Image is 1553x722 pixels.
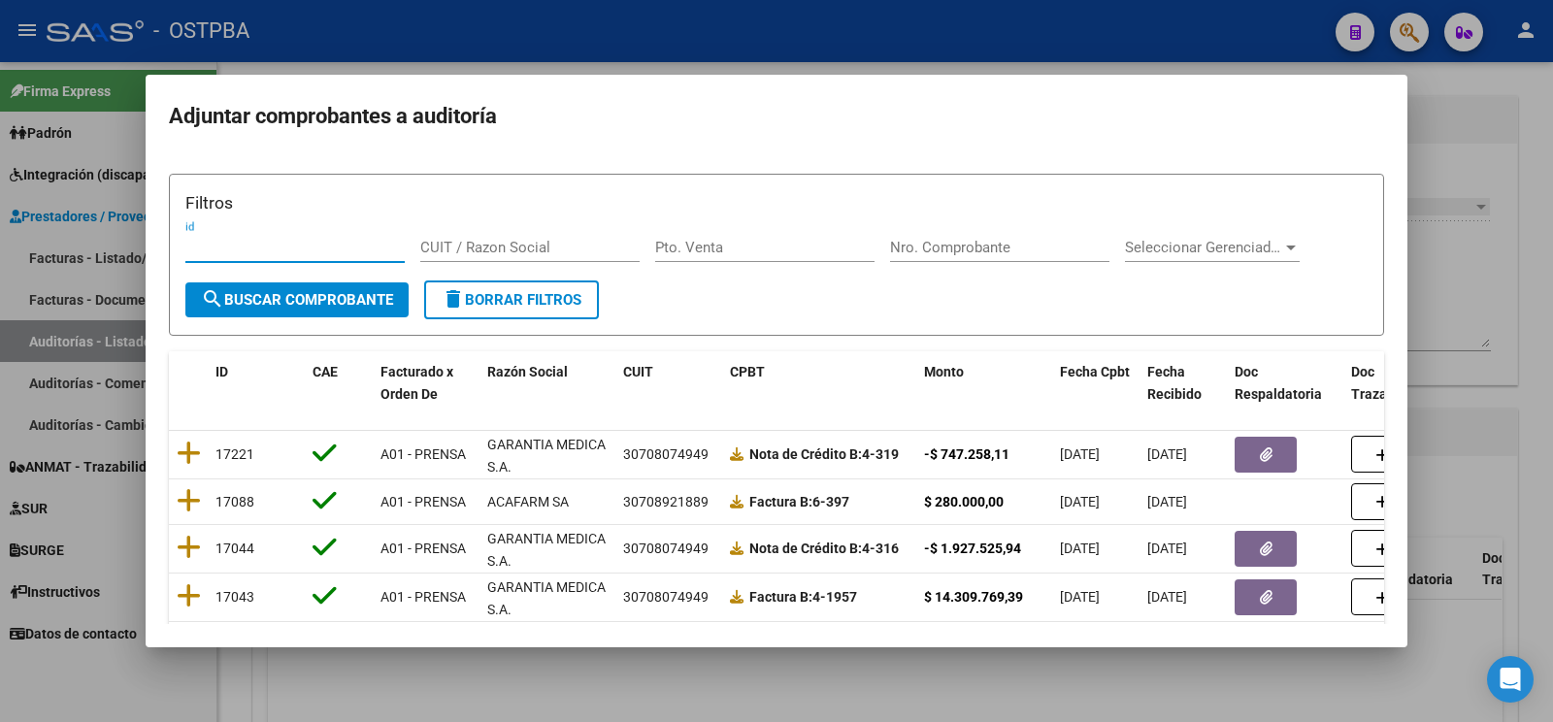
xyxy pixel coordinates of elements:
[215,541,254,556] span: 17044
[615,351,722,415] datatable-header-cell: CUIT
[924,446,1009,462] strong: -$ 747.258,11
[487,491,569,513] div: ACAFARM SA
[380,494,466,509] span: A01 - PRENSA
[442,291,581,309] span: Borrar Filtros
[185,190,1368,215] h3: Filtros
[380,364,453,402] span: Facturado x Orden De
[380,589,466,605] span: A01 - PRENSA
[442,287,465,311] mat-icon: delete
[479,351,615,415] datatable-header-cell: Razón Social
[1060,446,1100,462] span: [DATE]
[1351,364,1430,402] span: Doc Trazabilidad
[623,494,709,509] span: 30708921889
[916,351,1052,415] datatable-header-cell: Monto
[201,287,224,311] mat-icon: search
[1140,351,1227,415] datatable-header-cell: Fecha Recibido
[487,528,608,573] div: GARANTIA MEDICA S.A.
[1147,541,1187,556] span: [DATE]
[487,364,568,379] span: Razón Social
[749,589,812,605] span: Factura B:
[749,541,862,556] span: Nota de Crédito B:
[215,494,254,509] span: 17088
[1060,494,1100,509] span: [DATE]
[1487,656,1534,703] div: Open Intercom Messenger
[749,494,849,509] strong: 6-397
[185,282,409,317] button: Buscar Comprobante
[313,364,338,379] span: CAE
[1147,494,1187,509] span: [DATE]
[924,494,1004,509] strong: $ 280.000,00
[1060,364,1130,379] span: Fecha Cpbt
[722,351,916,415] datatable-header-cell: CPBT
[380,541,466,556] span: A01 - PRENSA
[1052,351,1140,415] datatable-header-cell: Fecha Cpbt
[623,589,709,605] span: 30708074949
[487,576,608,621] div: GARANTIA MEDICA S.A.
[1147,364,1202,402] span: Fecha Recibido
[749,494,812,509] span: Factura B:
[1125,239,1282,256] span: Seleccionar Gerenciador
[1235,364,1322,402] span: Doc Respaldatoria
[215,446,254,462] span: 17221
[169,98,1384,135] h2: Adjuntar comprobantes a auditoría
[924,364,964,379] span: Monto
[215,364,228,379] span: ID
[305,351,373,415] datatable-header-cell: CAE
[623,446,709,462] span: 30708074949
[1343,351,1460,415] datatable-header-cell: Doc Trazabilidad
[373,351,479,415] datatable-header-cell: Facturado x Orden De
[623,364,653,379] span: CUIT
[1227,351,1343,415] datatable-header-cell: Doc Respaldatoria
[208,351,305,415] datatable-header-cell: ID
[749,541,899,556] strong: 4-316
[749,446,899,462] strong: 4-319
[924,589,1023,605] strong: $ 14.309.769,39
[1147,589,1187,605] span: [DATE]
[1060,589,1100,605] span: [DATE]
[623,541,709,556] span: 30708074949
[1147,446,1187,462] span: [DATE]
[1060,541,1100,556] span: [DATE]
[424,280,599,319] button: Borrar Filtros
[201,291,393,309] span: Buscar Comprobante
[924,541,1021,556] strong: -$ 1.927.525,94
[215,589,254,605] span: 17043
[730,364,765,379] span: CPBT
[487,434,608,478] div: GARANTIA MEDICA S.A.
[749,589,857,605] strong: 4-1957
[380,446,466,462] span: A01 - PRENSA
[749,446,862,462] span: Nota de Crédito B:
